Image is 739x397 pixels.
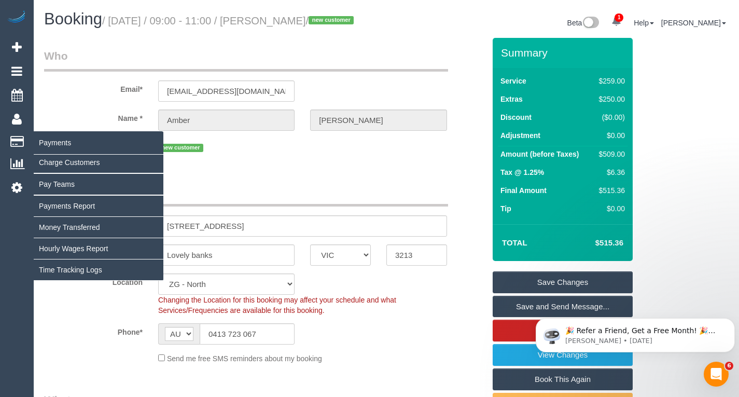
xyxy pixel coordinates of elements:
a: Save Changes [493,271,633,293]
a: Charge Customers [34,152,163,173]
span: 1 [615,13,623,22]
img: New interface [582,17,599,30]
label: Tip [500,203,511,214]
div: $515.36 [595,185,625,196]
label: Name * [36,109,150,124]
label: Adjustment [500,130,540,141]
h3: Summary [501,47,628,59]
iframe: Intercom live chat [704,362,729,387]
span: 6 [725,362,733,370]
label: Extras [500,94,523,104]
img: Automaid Logo [6,10,27,25]
input: Suburb* [158,244,295,266]
label: Final Amount [500,185,547,196]
a: Book This Again [493,368,633,390]
small: / [DATE] / 09:00 - 11:00 / [PERSON_NAME] [102,15,357,26]
legend: Where [44,183,448,207]
input: Phone* [200,323,295,345]
a: Cancel Booking [493,320,633,341]
div: $259.00 [595,76,625,86]
span: Send me free SMS reminders about my booking [167,354,322,363]
span: Changing the Location for this booking may affect your schedule and what Services/Frequencies are... [158,296,396,314]
a: Help [634,19,654,27]
legend: Who [44,48,448,72]
label: Amount (before Taxes) [500,149,579,159]
label: Discount [500,112,532,122]
div: $6.36 [595,167,625,177]
label: Phone* [36,323,150,337]
a: Save and Send Message... [493,296,633,318]
a: Payments Report [34,196,163,216]
input: First Name* [158,109,295,131]
a: Pay Teams [34,174,163,195]
a: 1 [606,10,626,33]
div: $509.00 [595,149,625,159]
span: / [306,15,357,26]
strong: Total [502,238,527,247]
a: View Changes [493,344,633,366]
label: Email* [36,80,150,94]
input: Last Name* [310,109,447,131]
a: Money Transferred [34,217,163,238]
a: Hourly Wages Report [34,238,163,259]
label: Tax @ 1.25% [500,167,544,177]
ul: Payments [34,152,163,281]
div: ($0.00) [595,112,625,122]
a: Beta [567,19,599,27]
span: new customer [158,144,203,152]
input: Email* [158,80,295,102]
a: [PERSON_NAME] [661,19,726,27]
input: Post Code* [386,244,447,266]
div: $250.00 [595,94,625,104]
iframe: Intercom notifications message [532,296,739,369]
a: Time Tracking Logs [34,259,163,280]
div: $0.00 [595,203,625,214]
label: Service [500,76,526,86]
h4: $515.36 [564,239,623,248]
div: $0.00 [595,130,625,141]
span: new customer [309,16,354,24]
span: Payments [34,131,163,155]
span: Booking [44,10,102,28]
